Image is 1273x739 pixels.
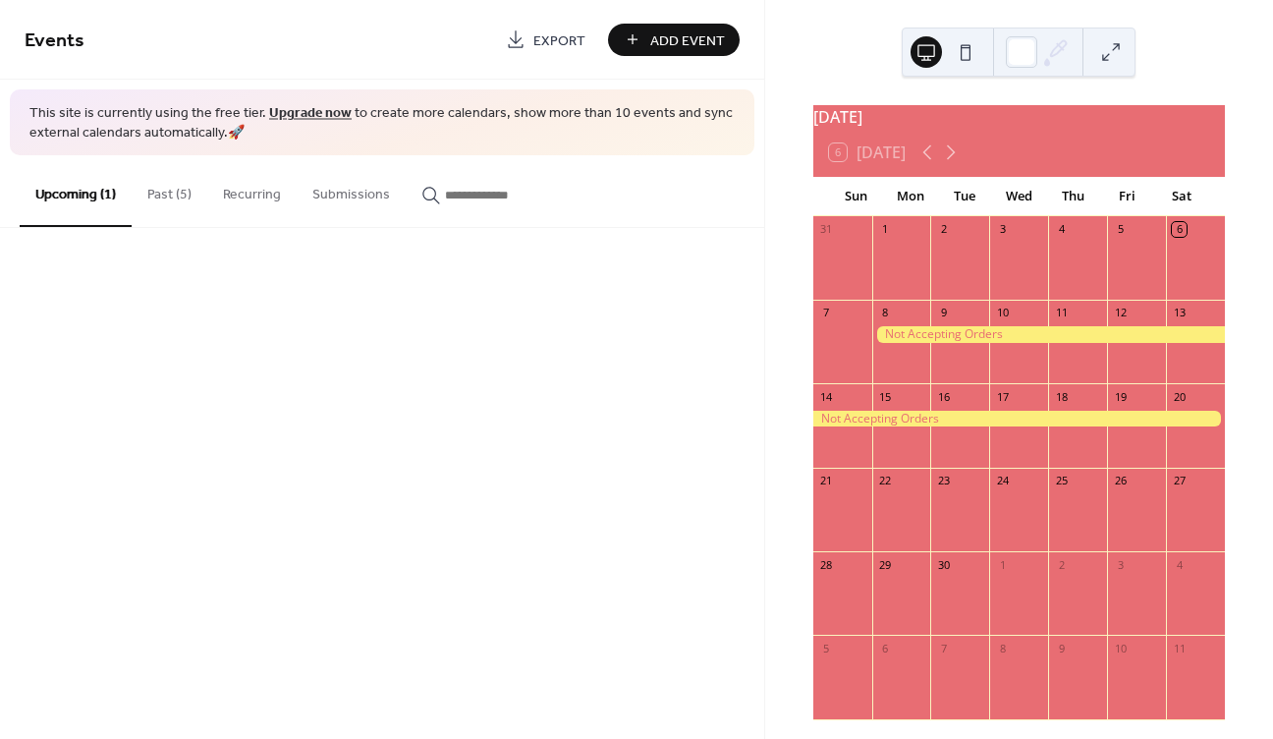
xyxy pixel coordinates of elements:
[1172,222,1187,237] div: 6
[29,104,735,142] span: This site is currently using the free tier. to create more calendars, show more than 10 events an...
[936,641,951,655] div: 7
[819,306,834,320] div: 7
[995,389,1010,404] div: 17
[20,155,132,227] button: Upcoming (1)
[25,22,84,60] span: Events
[878,641,893,655] div: 6
[819,389,834,404] div: 14
[872,326,1225,343] div: Not Accepting Orders
[1054,641,1069,655] div: 9
[1172,557,1187,572] div: 4
[936,474,951,488] div: 23
[1054,389,1069,404] div: 18
[608,24,740,56] button: Add Event
[1054,474,1069,488] div: 25
[1054,306,1069,320] div: 11
[936,389,951,404] div: 16
[1113,389,1128,404] div: 19
[819,222,834,237] div: 31
[1172,474,1187,488] div: 27
[936,306,951,320] div: 9
[992,177,1046,216] div: Wed
[1113,474,1128,488] div: 26
[936,557,951,572] div: 30
[533,30,585,51] span: Export
[819,474,834,488] div: 21
[819,641,834,655] div: 5
[491,24,600,56] a: Export
[297,155,406,225] button: Submissions
[878,306,893,320] div: 8
[813,411,1225,427] div: Not Accepting Orders
[995,474,1010,488] div: 24
[813,105,1225,129] div: [DATE]
[1113,641,1128,655] div: 10
[1100,177,1154,216] div: Fri
[995,557,1010,572] div: 1
[995,222,1010,237] div: 3
[878,557,893,572] div: 29
[1054,222,1069,237] div: 4
[883,177,937,216] div: Mon
[207,155,297,225] button: Recurring
[878,222,893,237] div: 1
[995,641,1010,655] div: 8
[1113,222,1128,237] div: 5
[995,306,1010,320] div: 10
[650,30,725,51] span: Add Event
[936,222,951,237] div: 2
[1046,177,1100,216] div: Thu
[1054,557,1069,572] div: 2
[132,155,207,225] button: Past (5)
[1113,557,1128,572] div: 3
[269,100,352,127] a: Upgrade now
[819,557,834,572] div: 28
[878,474,893,488] div: 22
[937,177,991,216] div: Tue
[1155,177,1209,216] div: Sat
[1172,306,1187,320] div: 13
[1172,389,1187,404] div: 20
[1172,641,1187,655] div: 11
[878,389,893,404] div: 15
[829,177,883,216] div: Sun
[1113,306,1128,320] div: 12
